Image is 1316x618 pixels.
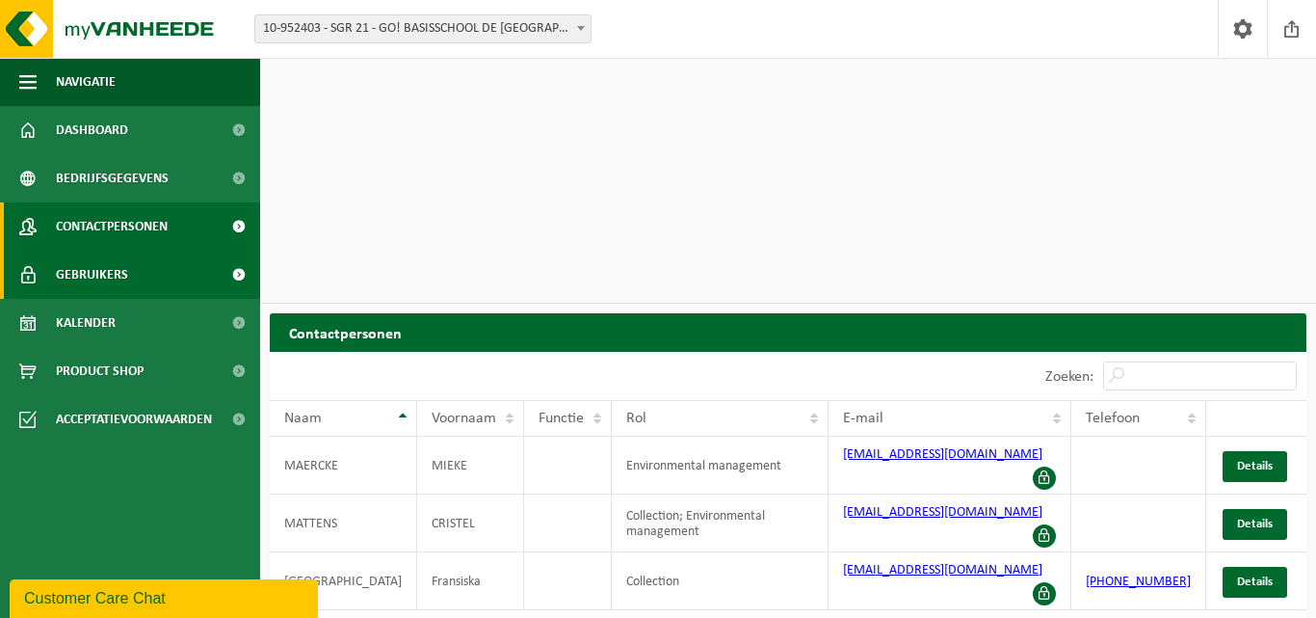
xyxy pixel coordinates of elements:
label: Zoeken: [1045,369,1093,385]
span: Voornaam [432,411,496,426]
td: MATTENS [270,495,417,552]
td: Collection; Environmental management [612,495,829,552]
span: Details [1237,518,1273,530]
span: Dashboard [56,106,128,154]
td: [GEOGRAPHIC_DATA] [270,552,417,610]
span: Contactpersonen [56,202,168,251]
a: [EMAIL_ADDRESS][DOMAIN_NAME] [843,447,1042,462]
a: [EMAIL_ADDRESS][DOMAIN_NAME] [843,563,1042,578]
span: Naam [284,411,322,426]
td: Fransiska [417,552,524,610]
span: Telefoon [1086,411,1140,426]
span: Acceptatievoorwaarden [56,395,212,443]
h2: Contactpersonen [270,313,1306,351]
td: MIEKE [417,437,524,495]
td: MAERCKE [270,437,417,495]
span: Kalender [56,299,116,347]
span: Gebruikers [56,251,128,299]
td: Environmental management [612,437,829,495]
span: Details [1237,460,1273,472]
span: Navigatie [56,58,116,106]
a: Details [1223,567,1287,598]
a: Details [1223,509,1287,540]
span: Bedrijfsgegevens [56,154,169,202]
a: [PHONE_NUMBER] [1086,575,1191,589]
span: Functie [539,411,584,426]
span: Rol [626,411,646,426]
td: Collection [612,552,829,610]
td: CRISTEL [417,495,524,552]
span: Product Shop [56,347,144,395]
span: 10-952403 - SGR 21 - GO! BASISSCHOOL DE BROEBELSCHOOL - OUDENAARDE [254,14,592,43]
span: E-mail [843,411,883,426]
a: [EMAIL_ADDRESS][DOMAIN_NAME] [843,505,1042,520]
iframe: chat widget [10,576,322,618]
span: 10-952403 - SGR 21 - GO! BASISSCHOOL DE BROEBELSCHOOL - OUDENAARDE [255,15,591,42]
span: Details [1237,576,1273,588]
a: Details [1223,451,1287,482]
